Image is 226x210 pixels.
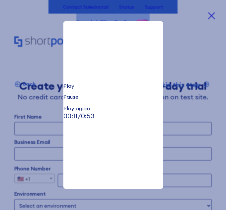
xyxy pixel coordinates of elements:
[63,111,163,121] p: /
[63,106,163,111] div: Play again
[63,83,163,88] div: Play
[81,112,95,120] span: 0:53
[63,21,163,71] video: Your browser does not support the video tag.
[63,94,163,99] div: Pause
[63,112,78,120] span: 00:11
